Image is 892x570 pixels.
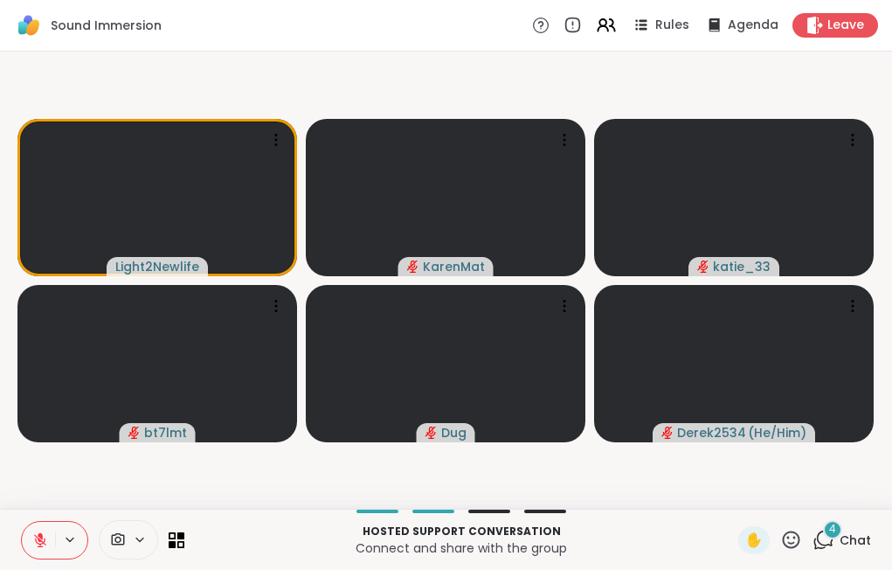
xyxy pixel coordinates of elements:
span: KarenMat [423,258,485,275]
span: bt7lmt [144,424,187,441]
span: audio-muted [425,427,438,439]
img: ShareWell Logomark [14,10,44,40]
span: 4 [829,522,836,537]
span: Dug [441,424,467,441]
span: Light2Newlife [115,258,199,275]
span: ( He/Him ) [748,424,806,441]
span: katie_33 [713,258,771,275]
span: Chat [840,532,871,549]
span: audio-muted [128,427,141,439]
span: audio-muted [661,427,674,439]
span: audio-muted [697,261,709,273]
span: Derek2534 [677,424,746,441]
span: audio-muted [407,261,419,273]
span: Rules [655,17,689,34]
span: Sound Immersion [51,17,162,34]
p: Connect and share with the group [195,539,728,557]
p: Hosted support conversation [195,524,728,539]
span: ✋ [745,530,763,551]
span: Leave [827,17,864,34]
span: Agenda [728,17,778,34]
